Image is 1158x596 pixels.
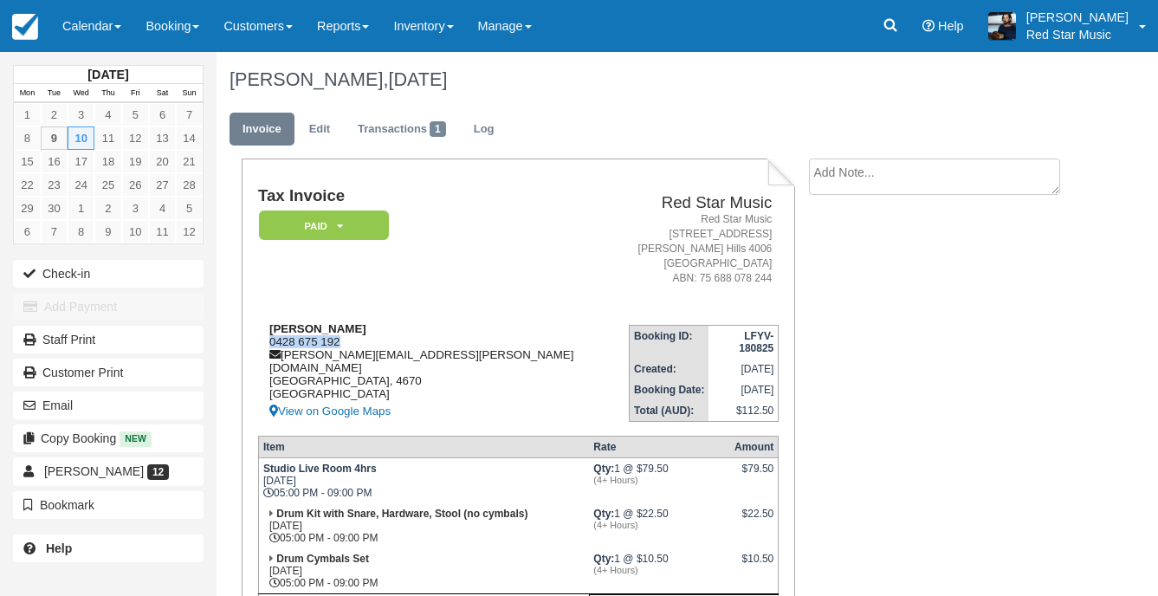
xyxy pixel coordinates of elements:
a: 13 [149,126,176,150]
a: 29 [14,197,41,220]
a: 26 [122,173,149,197]
a: 15 [14,150,41,173]
a: 20 [149,150,176,173]
a: 21 [176,150,203,173]
a: 8 [68,220,94,243]
strong: [DATE] [87,68,128,81]
h2: Red Star Music [636,194,772,212]
td: [DATE] 05:00 PM - 09:00 PM [258,548,589,594]
button: Email [13,392,204,419]
td: $112.50 [708,400,778,422]
th: Mon [14,84,41,103]
div: $22.50 [734,508,773,534]
button: Check-in [13,260,204,288]
p: Red Star Music [1026,26,1129,43]
th: Sun [176,84,203,103]
th: Booking Date: [630,379,709,400]
a: 25 [94,173,121,197]
a: 5 [176,197,203,220]
div: 0428 675 192 [PERSON_NAME][EMAIL_ADDRESS][PERSON_NAME][DOMAIN_NAME] [GEOGRAPHIC_DATA], 4670 [GEOG... [258,322,629,422]
td: [DATE] 05:00 PM - 09:00 PM [258,457,589,503]
a: 22 [14,173,41,197]
th: Amount [730,436,779,457]
a: View on Google Maps [269,400,629,422]
th: Tue [41,84,68,103]
b: Help [46,541,72,555]
td: [DATE] 05:00 PM - 09:00 PM [258,503,589,548]
a: 11 [94,126,121,150]
td: [DATE] [708,379,778,400]
img: A1 [988,12,1016,40]
a: 4 [149,197,176,220]
strong: Qty [593,463,614,475]
button: Bookmark [13,491,204,519]
th: Total (AUD): [630,400,709,422]
a: 3 [122,197,149,220]
p: [PERSON_NAME] [1026,9,1129,26]
a: [PERSON_NAME] 12 [13,457,204,485]
strong: [PERSON_NAME] [269,322,366,335]
a: 16 [41,150,68,173]
span: New [120,431,152,446]
a: Edit [296,113,343,146]
a: Customer Print [13,359,204,386]
a: Log [461,113,508,146]
th: Booking ID: [630,325,709,359]
a: 2 [94,197,121,220]
strong: Qty [593,508,614,520]
a: 12 [122,126,149,150]
em: (4+ Hours) [593,565,726,575]
a: Staff Print [13,326,204,353]
span: 1 [430,121,446,137]
td: 1 @ $22.50 [589,503,730,548]
a: Invoice [230,113,294,146]
td: 1 @ $10.50 [589,548,730,594]
td: 1 @ $79.50 [589,457,730,503]
a: Paid [258,210,383,242]
a: 12 [176,220,203,243]
a: 19 [122,150,149,173]
a: 9 [41,126,68,150]
th: Wed [68,84,94,103]
a: Transactions1 [345,113,459,146]
div: $10.50 [734,553,773,579]
th: Sat [149,84,176,103]
address: Red Star Music [STREET_ADDRESS] [PERSON_NAME] Hills 4006 [GEOGRAPHIC_DATA] ABN: 75 688 078 244 [636,212,772,287]
a: 1 [14,103,41,126]
h1: Tax Invoice [258,187,629,205]
a: 2 [41,103,68,126]
a: 5 [122,103,149,126]
a: 11 [149,220,176,243]
a: 28 [176,173,203,197]
span: 12 [147,464,169,480]
a: 7 [41,220,68,243]
th: Item [258,436,589,457]
em: Paid [259,211,389,241]
span: [PERSON_NAME] [44,464,144,478]
a: 27 [149,173,176,197]
a: 24 [68,173,94,197]
span: Help [938,19,964,33]
a: 4 [94,103,121,126]
th: Rate [589,436,730,457]
th: Thu [94,84,121,103]
a: 1 [68,197,94,220]
a: Help [13,534,204,562]
th: Created: [630,359,709,379]
a: 6 [14,220,41,243]
a: 10 [68,126,94,150]
span: [DATE] [388,68,447,90]
i: Help [922,20,935,32]
h1: [PERSON_NAME], [230,69,1072,90]
strong: Qty [593,553,614,565]
em: (4+ Hours) [593,475,726,485]
button: Add Payment [13,293,204,321]
a: 6 [149,103,176,126]
strong: LFYV-180825 [739,330,773,354]
a: 10 [122,220,149,243]
td: [DATE] [708,359,778,379]
a: 3 [68,103,94,126]
a: 18 [94,150,121,173]
a: 8 [14,126,41,150]
th: Fri [122,84,149,103]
